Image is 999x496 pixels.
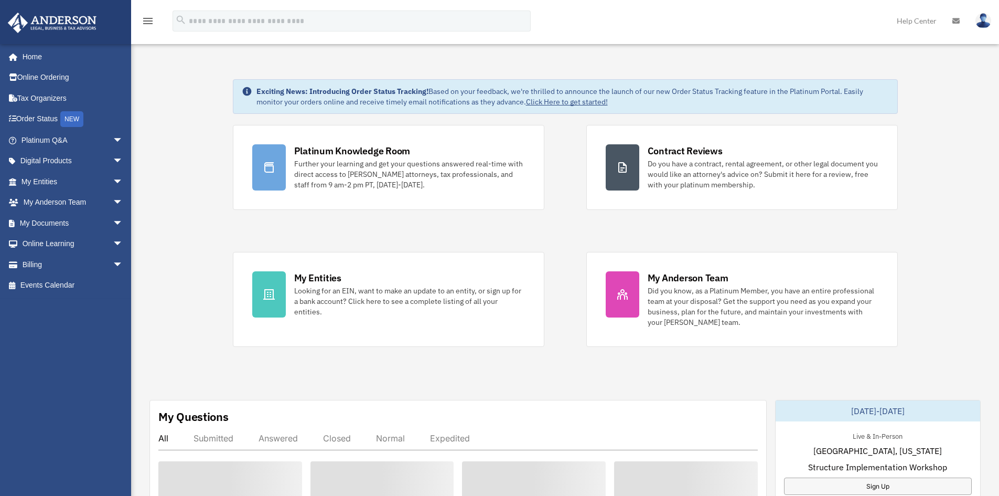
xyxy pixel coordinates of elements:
[648,144,723,157] div: Contract Reviews
[7,67,139,88] a: Online Ordering
[7,88,139,109] a: Tax Organizers
[259,433,298,444] div: Answered
[648,286,878,328] div: Did you know, as a Platinum Member, you have an entire professional team at your disposal? Get th...
[784,478,972,495] a: Sign Up
[526,97,608,107] a: Click Here to get started!
[7,130,139,151] a: Platinum Q&Aarrow_drop_down
[813,445,942,457] span: [GEOGRAPHIC_DATA], [US_STATE]
[294,286,525,317] div: Looking for an EIN, want to make an update to an entity, or sign up for a bank account? Click her...
[7,46,134,67] a: Home
[376,433,405,444] div: Normal
[7,275,139,296] a: Events Calendar
[808,461,947,473] span: Structure Implementation Workshop
[256,87,428,96] strong: Exciting News: Introducing Order Status Tracking!
[7,213,139,234] a: My Documentsarrow_drop_down
[586,252,898,347] a: My Anderson Team Did you know, as a Platinum Member, you have an entire professional team at your...
[844,430,911,441] div: Live & In-Person
[113,130,134,151] span: arrow_drop_down
[113,213,134,234] span: arrow_drop_down
[158,409,229,425] div: My Questions
[648,159,878,190] div: Do you have a contract, rental agreement, or other legal document you would like an attorney's ad...
[776,400,980,421] div: [DATE]-[DATE]
[7,234,139,255] a: Online Learningarrow_drop_down
[294,159,525,190] div: Further your learning and get your questions answered real-time with direct access to [PERSON_NAM...
[7,151,139,172] a: Digital Productsarrow_drop_down
[975,13,991,28] img: User Pic
[142,18,154,27] a: menu
[194,433,233,444] div: Submitted
[113,192,134,214] span: arrow_drop_down
[113,234,134,255] span: arrow_drop_down
[586,125,898,210] a: Contract Reviews Do you have a contract, rental agreement, or other legal document you would like...
[113,171,134,193] span: arrow_drop_down
[7,109,139,130] a: Order StatusNEW
[113,254,134,276] span: arrow_drop_down
[294,144,411,157] div: Platinum Knowledge Room
[175,14,187,26] i: search
[142,15,154,27] i: menu
[7,171,139,192] a: My Entitiesarrow_drop_down
[256,86,889,107] div: Based on your feedback, we're thrilled to announce the launch of our new Order Status Tracking fe...
[233,125,544,210] a: Platinum Knowledge Room Further your learning and get your questions answered real-time with dire...
[158,433,168,444] div: All
[233,252,544,347] a: My Entities Looking for an EIN, want to make an update to an entity, or sign up for a bank accoun...
[7,254,139,275] a: Billingarrow_drop_down
[294,271,341,284] div: My Entities
[113,151,134,172] span: arrow_drop_down
[323,433,351,444] div: Closed
[60,111,83,127] div: NEW
[5,13,100,33] img: Anderson Advisors Platinum Portal
[648,271,728,284] div: My Anderson Team
[430,433,470,444] div: Expedited
[7,192,139,213] a: My Anderson Teamarrow_drop_down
